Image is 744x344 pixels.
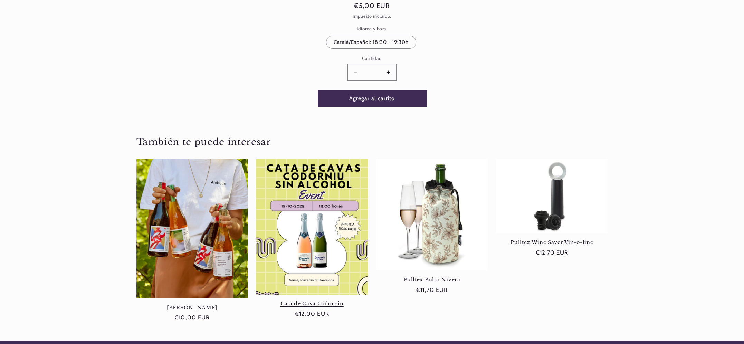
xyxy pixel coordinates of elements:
[326,36,417,49] label: Català/Español: 18:30 - 19:30h
[136,305,248,311] a: [PERSON_NAME]
[136,136,608,148] h2: También te puede interesar
[269,12,476,20] div: Impuesto incluido.
[357,25,387,32] legend: Idioma y hora
[318,90,427,107] button: Agregar al carrito
[376,277,488,283] a: Pulltex Bolsa Navera
[256,300,368,307] a: Cata de Cava Codorniu
[354,1,390,10] span: €5,00 EUR
[362,55,382,61] label: Cantidad
[496,239,608,246] a: Pulltex Wine Saver Vin-o-line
